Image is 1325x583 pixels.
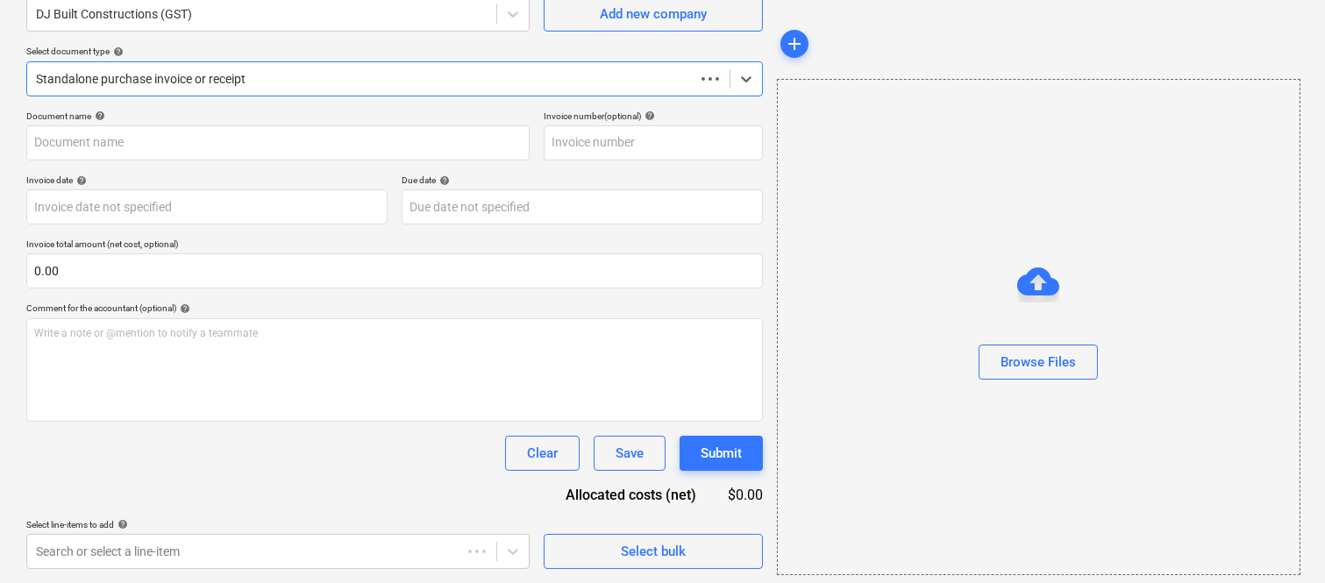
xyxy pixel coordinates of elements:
[616,442,644,465] div: Save
[402,174,763,186] div: Due date
[402,189,763,224] input: Due date not specified
[26,238,763,253] p: Invoice total amount (net cost, optional)
[26,46,763,57] div: Select document type
[505,436,580,471] button: Clear
[701,442,742,465] div: Submit
[26,125,530,160] input: Document name
[26,302,763,314] div: Comment for the accountant (optional)
[777,79,1300,575] div: Browse Files
[535,485,724,505] div: Allocated costs (net)
[527,442,558,465] div: Clear
[26,519,530,530] div: Select line-items to add
[784,33,805,54] span: add
[110,46,124,57] span: help
[544,534,763,569] button: Select bulk
[544,125,763,160] input: Invoice number
[73,175,87,186] span: help
[26,174,388,186] div: Invoice date
[680,436,763,471] button: Submit
[594,436,666,471] button: Save
[26,110,530,122] div: Document name
[641,110,655,121] span: help
[176,303,190,314] span: help
[436,175,450,186] span: help
[1237,499,1325,583] iframe: Chat Widget
[544,110,763,122] div: Invoice number (optional)
[91,110,105,121] span: help
[114,519,128,530] span: help
[621,540,686,563] div: Select bulk
[26,189,388,224] input: Invoice date not specified
[26,253,763,288] input: Invoice total amount (net cost, optional)
[1001,351,1076,373] div: Browse Files
[979,345,1098,380] button: Browse Files
[724,485,763,505] div: $0.00
[600,3,707,25] div: Add new company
